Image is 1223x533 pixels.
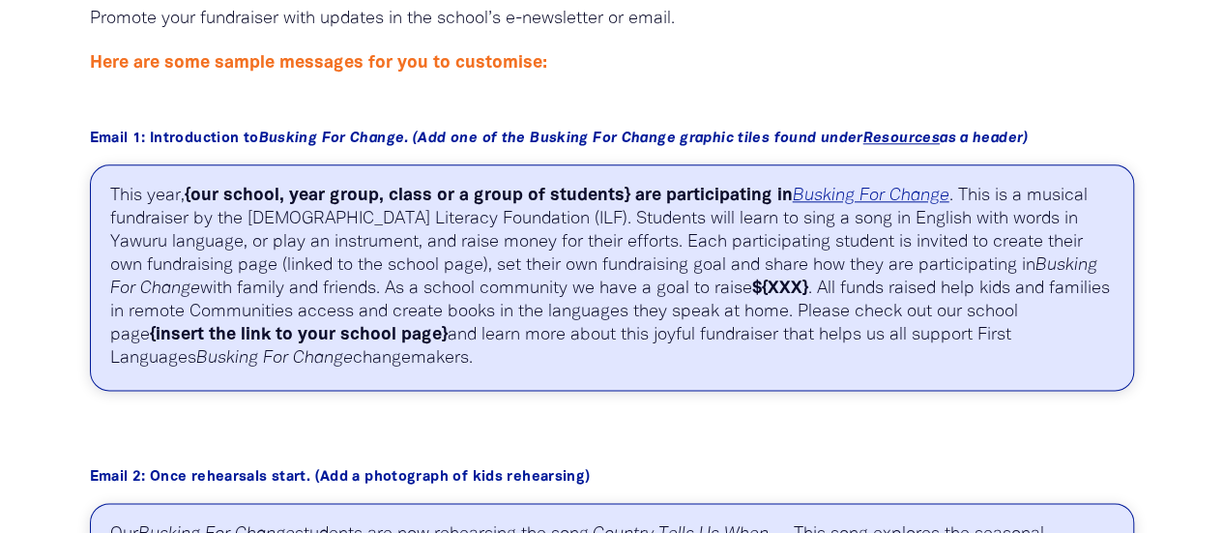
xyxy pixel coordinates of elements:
[863,132,940,145] a: Resources
[940,132,1029,145] em: as a header)
[259,132,863,145] em: Busking For Change. (Add one of the Busking For Change graphic tiles found under
[150,327,448,342] strong: {insert the link to your school page}
[90,470,591,484] span: Email 2: Once rehearsals start. (Add a photograph of kids rehearsing)
[90,164,1134,391] p: This year, . This is a musical fundraiser by the [DEMOGRAPHIC_DATA] Literacy Foundation (ILF). St...
[793,188,949,204] a: Busking For Change
[90,132,1029,145] span: Email 1: Introduction to
[196,350,353,367] em: Busking For Change
[185,188,793,203] strong: {our school, year group, class or a group of students} are participating in
[90,55,547,71] span: Here are some sample messages for you to customise:
[110,257,1097,297] em: Busking For Change
[90,8,1134,31] p: Promote your fundraiser with updates in the school’s e-newsletter or email.
[752,281,808,296] strong: ${XXX}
